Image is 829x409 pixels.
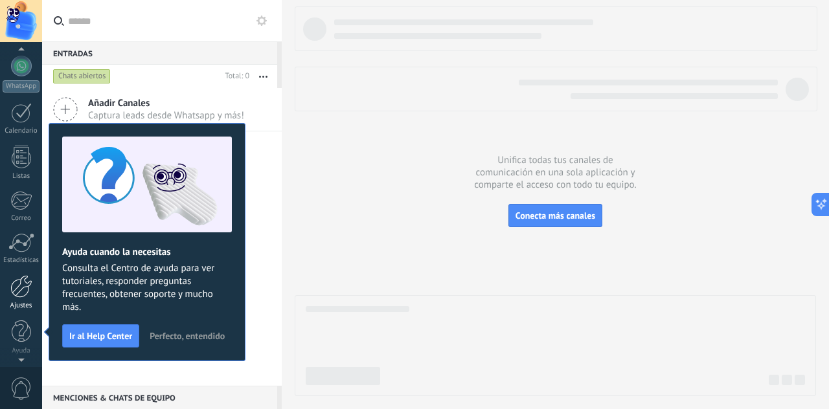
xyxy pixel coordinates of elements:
[3,214,40,223] div: Correo
[62,262,232,314] span: Consulta el Centro de ayuda para ver tutoriales, responder preguntas frecuentes, obtener soporte ...
[42,386,277,409] div: Menciones & Chats de equipo
[69,331,132,340] span: Ir al Help Center
[88,109,244,122] span: Captura leads desde Whatsapp y más!
[88,97,244,109] span: Añadir Canales
[3,80,40,93] div: WhatsApp
[144,326,231,346] button: Perfecto, entendido
[3,127,40,135] div: Calendario
[3,302,40,310] div: Ajustes
[62,246,232,258] h2: Ayuda cuando la necesitas
[62,324,139,348] button: Ir al Help Center
[42,41,277,65] div: Entradas
[3,347,40,355] div: Ayuda
[516,210,595,221] span: Conecta más canales
[53,69,111,84] div: Chats abiertos
[220,70,249,83] div: Total: 0
[3,172,40,181] div: Listas
[150,331,225,340] span: Perfecto, entendido
[3,256,40,265] div: Estadísticas
[508,204,602,227] button: Conecta más canales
